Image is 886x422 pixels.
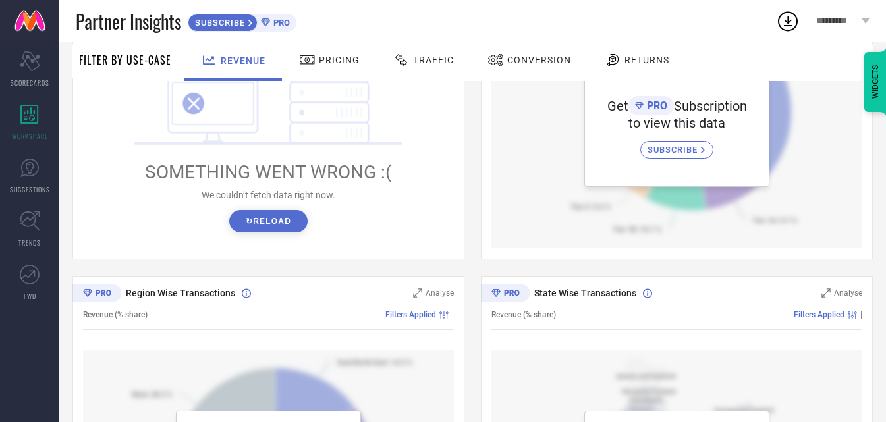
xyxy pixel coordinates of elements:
button: ↻Reload [229,210,308,232]
svg: Zoom [821,288,831,298]
span: Returns [624,55,669,65]
span: Revenue (% share) [83,310,148,319]
span: TRENDS [18,238,41,248]
span: SUGGESTIONS [10,184,50,194]
span: PRO [644,99,667,112]
span: Get [607,98,628,114]
div: Premium [72,284,121,304]
span: PRO [270,18,290,28]
a: SUBSCRIBEPRO [188,11,296,32]
span: WORKSPACE [12,131,48,141]
span: Pricing [319,55,360,65]
span: Conversion [507,55,571,65]
span: Filter By Use-Case [79,52,171,68]
span: SCORECARDS [11,78,49,88]
span: SUBSCRIBE [648,145,701,155]
span: Partner Insights [76,8,181,35]
svg: Zoom [413,288,422,298]
span: | [860,310,862,319]
span: SUBSCRIBE [188,18,248,28]
div: Open download list [776,9,800,33]
span: Filters Applied [385,310,436,319]
span: | [452,310,454,319]
span: Subscription [674,98,747,114]
span: Analyse [426,288,454,298]
span: State Wise Transactions [534,288,636,298]
span: SOMETHING WENT WRONG :( [145,161,392,183]
span: Revenue [221,55,265,66]
span: Region Wise Transactions [126,288,235,298]
a: SUBSCRIBE [640,131,713,159]
span: Revenue (% share) [491,310,556,319]
span: Analyse [834,288,862,298]
span: We couldn’t fetch data right now. [202,190,335,200]
div: Premium [481,284,530,304]
span: to view this data [628,115,725,131]
span: Traffic [413,55,454,65]
span: Filters Applied [794,310,844,319]
span: FWD [24,291,36,301]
